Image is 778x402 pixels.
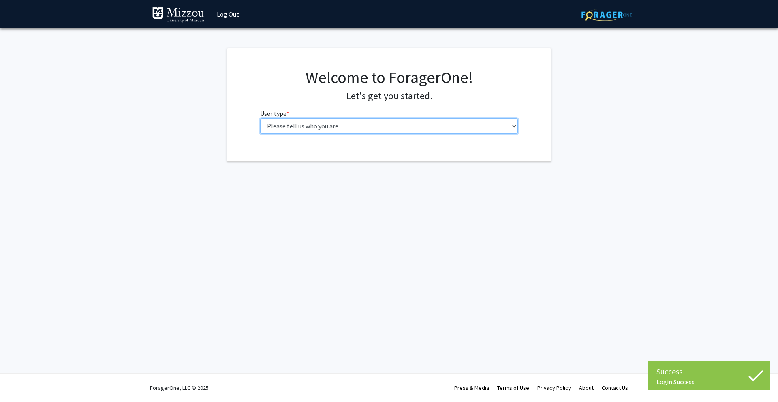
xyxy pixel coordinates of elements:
div: Login Success [656,378,762,386]
div: Success [656,366,762,378]
img: ForagerOne Logo [581,9,632,21]
a: Terms of Use [497,384,529,391]
a: Press & Media [454,384,489,391]
h4: Let's get you started. [260,90,518,102]
a: Privacy Policy [537,384,571,391]
a: Contact Us [602,384,628,391]
div: ForagerOne, LLC © 2025 [150,374,209,402]
img: University of Missouri Logo [152,7,205,23]
iframe: Chat [6,366,34,396]
a: About [579,384,594,391]
h1: Welcome to ForagerOne! [260,68,518,87]
label: User type [260,109,289,118]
